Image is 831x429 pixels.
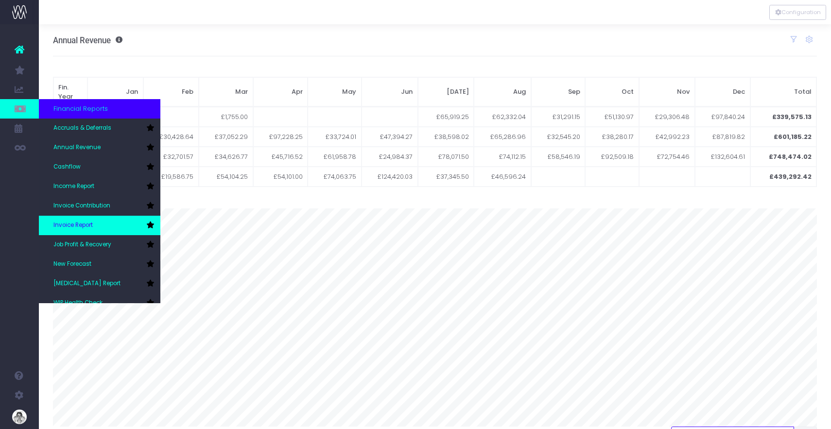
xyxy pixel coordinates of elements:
[215,152,248,162] span: £34,626.77
[750,127,817,147] td: £601,185.22
[326,132,356,142] span: £33,724.01
[217,172,248,182] span: £54,104.25
[87,77,143,107] th: Jan: activate to sort column ascending
[769,5,826,20] div: Vertical button group
[657,152,690,162] span: £72,754.46
[53,299,103,308] span: WIP Health Check
[308,77,361,107] th: May: activate to sort column ascending
[380,132,413,142] span: £47,394.27
[53,163,81,172] span: Cashflow
[53,279,121,288] span: [MEDICAL_DATA] Report
[53,77,87,107] th: Fin. Year: activate to sort column descending
[585,77,639,107] th: Oct: activate to sort column ascending
[53,124,111,133] span: Accruals & Deferrals
[163,152,193,162] span: £32,701.57
[379,152,413,162] span: £24,984.37
[655,112,690,122] span: £29,306.48
[750,147,817,167] td: £748,474.02
[362,77,418,107] th: Jun: activate to sort column ascending
[53,221,93,230] span: Invoice Report
[12,410,27,424] img: images/default_profile_image.png
[221,112,248,122] span: £1,755.00
[601,152,634,162] span: £92,509.18
[143,77,199,107] th: Feb: activate to sort column ascending
[199,77,253,107] th: Mar: activate to sort column ascending
[324,152,356,162] span: £61,958.78
[272,152,303,162] span: £45,716.52
[656,132,690,142] span: £42,992.23
[53,240,111,249] span: Job Profit & Recovery
[434,132,469,142] span: £38,598.02
[490,132,526,142] span: £65,286.96
[39,235,160,255] a: Job Profit & Recovery
[769,5,826,20] button: Configuration
[492,112,526,122] span: £62,332.04
[750,77,817,107] th: Total: activate to sort column ascending
[602,132,634,142] span: £38,280.17
[53,143,101,152] span: Annual Revenue
[215,132,248,142] span: £37,052.29
[436,172,469,182] span: £37,345.50
[491,172,526,182] span: £46,596.24
[39,119,160,138] a: Accruals & Deferrals
[253,77,308,107] th: Apr: activate to sort column ascending
[711,112,745,122] span: £97,840.24
[548,152,580,162] span: £58,546.19
[750,107,817,127] td: £339,575.13
[39,293,160,313] a: WIP Health Check
[274,172,303,182] span: £54,101.00
[53,35,111,45] span: Annual Revenue
[39,196,160,216] a: Invoice Contribution
[39,255,160,274] a: New Forecast
[324,172,356,182] span: £74,063.75
[695,77,750,107] th: Dec: activate to sort column ascending
[161,172,193,182] span: £19,586.75
[53,182,94,191] span: Income Report
[712,132,745,142] span: £87,819.82
[159,132,193,142] span: £30,428.64
[639,77,695,107] th: Nov: activate to sort column ascending
[531,77,585,107] th: Sep: activate to sort column ascending
[436,112,469,122] span: £65,919.25
[547,132,580,142] span: £32,545.20
[553,112,580,122] span: £31,291.15
[53,202,110,210] span: Invoice Contribution
[39,216,160,235] a: Invoice Report
[605,112,634,122] span: £51,130.97
[499,152,526,162] span: £74,112.15
[474,77,531,107] th: Aug: activate to sort column ascending
[711,152,745,162] span: £132,604.61
[39,177,160,196] a: Income Report
[53,104,108,114] span: Financial Reports
[418,77,474,107] th: Jul: activate to sort column ascending
[378,172,413,182] span: £124,420.03
[39,274,160,293] a: [MEDICAL_DATA] Report
[750,167,817,187] td: £439,292.42
[438,152,469,162] span: £78,071.50
[39,138,160,157] a: Annual Revenue
[53,260,91,269] span: New Forecast
[269,132,303,142] span: £97,228.25
[39,157,160,177] a: Cashflow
